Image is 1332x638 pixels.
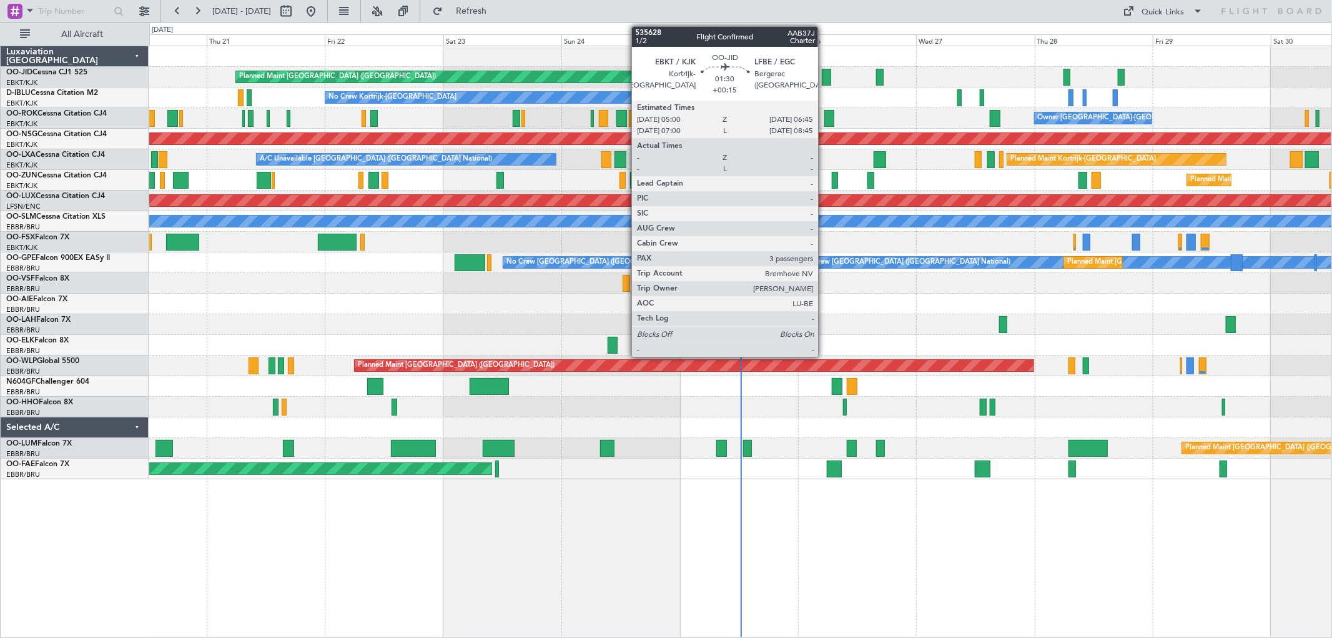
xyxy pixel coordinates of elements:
[6,131,37,138] span: OO-NSG
[6,234,35,241] span: OO-FSX
[6,326,40,335] a: EBBR/BRU
[6,213,36,221] span: OO-SLM
[6,337,69,344] a: OO-ELKFalcon 8X
[798,34,916,46] div: Tue 26
[1038,109,1206,127] div: Owner [GEOGRAPHIC_DATA]-[GEOGRAPHIC_DATA]
[6,440,72,447] a: OO-LUMFalcon 7X
[1153,34,1271,46] div: Fri 29
[6,378,36,386] span: N604GF
[680,34,798,46] div: Mon 25
[6,440,37,447] span: OO-LUM
[14,24,136,44] button: All Aircraft
[1067,253,1293,272] div: Planned Maint [GEOGRAPHIC_DATA] ([GEOGRAPHIC_DATA] National)
[6,275,69,282] a: OO-VSFFalcon 8X
[6,449,40,459] a: EBBR/BRU
[6,89,31,97] span: D-IBLU
[38,2,110,21] input: Trip Number
[6,284,40,294] a: EBBR/BRU
[1035,34,1153,46] div: Thu 28
[6,69,87,76] a: OO-JIDCessna CJ1 525
[6,264,40,273] a: EBBR/BRU
[6,378,89,386] a: N604GFChallenger 604
[6,110,37,117] span: OO-ROK
[6,399,39,406] span: OO-HHO
[6,161,37,170] a: EBKT/KJK
[683,109,735,127] div: A/C Unavailable
[6,367,40,376] a: EBBR/BRU
[6,387,40,397] a: EBBR/BRU
[260,150,492,169] div: A/C Unavailable [GEOGRAPHIC_DATA] ([GEOGRAPHIC_DATA] National)
[801,253,1010,272] div: No Crew [GEOGRAPHIC_DATA] ([GEOGRAPHIC_DATA] National)
[239,67,436,86] div: Planned Maint [GEOGRAPHIC_DATA] ([GEOGRAPHIC_DATA])
[6,316,71,324] a: OO-LAHFalcon 7X
[6,357,37,365] span: OO-WLP
[6,275,35,282] span: OO-VSF
[6,222,40,232] a: EBBR/BRU
[358,356,555,375] div: Planned Maint [GEOGRAPHIC_DATA] ([GEOGRAPHIC_DATA])
[916,34,1034,46] div: Wed 27
[6,131,107,138] a: OO-NSGCessna Citation CJ4
[6,357,79,365] a: OO-WLPGlobal 5500
[212,6,271,17] span: [DATE] - [DATE]
[32,30,132,39] span: All Aircraft
[6,89,98,97] a: D-IBLUCessna Citation M2
[6,461,35,468] span: OO-FAE
[561,34,679,46] div: Sun 24
[6,140,37,149] a: EBKT/KJK
[6,470,40,479] a: EBBR/BRU
[6,192,105,200] a: OO-LUXCessna Citation CJ4
[506,253,716,272] div: No Crew [GEOGRAPHIC_DATA] ([GEOGRAPHIC_DATA] National)
[6,399,73,406] a: OO-HHOFalcon 8X
[443,34,561,46] div: Sat 23
[6,151,36,159] span: OO-LXA
[6,202,41,211] a: LFSN/ENC
[6,243,37,252] a: EBKT/KJK
[6,346,40,356] a: EBBR/BRU
[6,254,110,262] a: OO-GPEFalcon 900EX EASy II
[6,110,107,117] a: OO-ROKCessna Citation CJ4
[6,151,105,159] a: OO-LXACessna Citation CJ4
[6,172,37,179] span: OO-ZUN
[6,172,107,179] a: OO-ZUNCessna Citation CJ4
[6,213,106,221] a: OO-SLMCessna Citation XLS
[6,234,69,241] a: OO-FSXFalcon 7X
[6,78,37,87] a: EBKT/KJK
[325,34,443,46] div: Fri 22
[328,88,457,107] div: No Crew Kortrijk-[GEOGRAPHIC_DATA]
[6,192,36,200] span: OO-LUX
[6,69,32,76] span: OO-JID
[6,119,37,129] a: EBKT/KJK
[6,99,37,108] a: EBKT/KJK
[1142,6,1185,19] div: Quick Links
[207,34,325,46] div: Thu 21
[6,316,36,324] span: OO-LAH
[6,181,37,191] a: EBKT/KJK
[1010,150,1156,169] div: Planned Maint Kortrijk-[GEOGRAPHIC_DATA]
[6,296,33,303] span: OO-AIE
[6,305,40,314] a: EBBR/BRU
[6,337,34,344] span: OO-ELK
[152,25,173,36] div: [DATE]
[1117,1,1210,21] button: Quick Links
[6,461,69,468] a: OO-FAEFalcon 7X
[6,408,40,417] a: EBBR/BRU
[427,1,501,21] button: Refresh
[6,254,36,262] span: OO-GPE
[6,296,67,303] a: OO-AIEFalcon 7X
[445,7,498,16] span: Refresh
